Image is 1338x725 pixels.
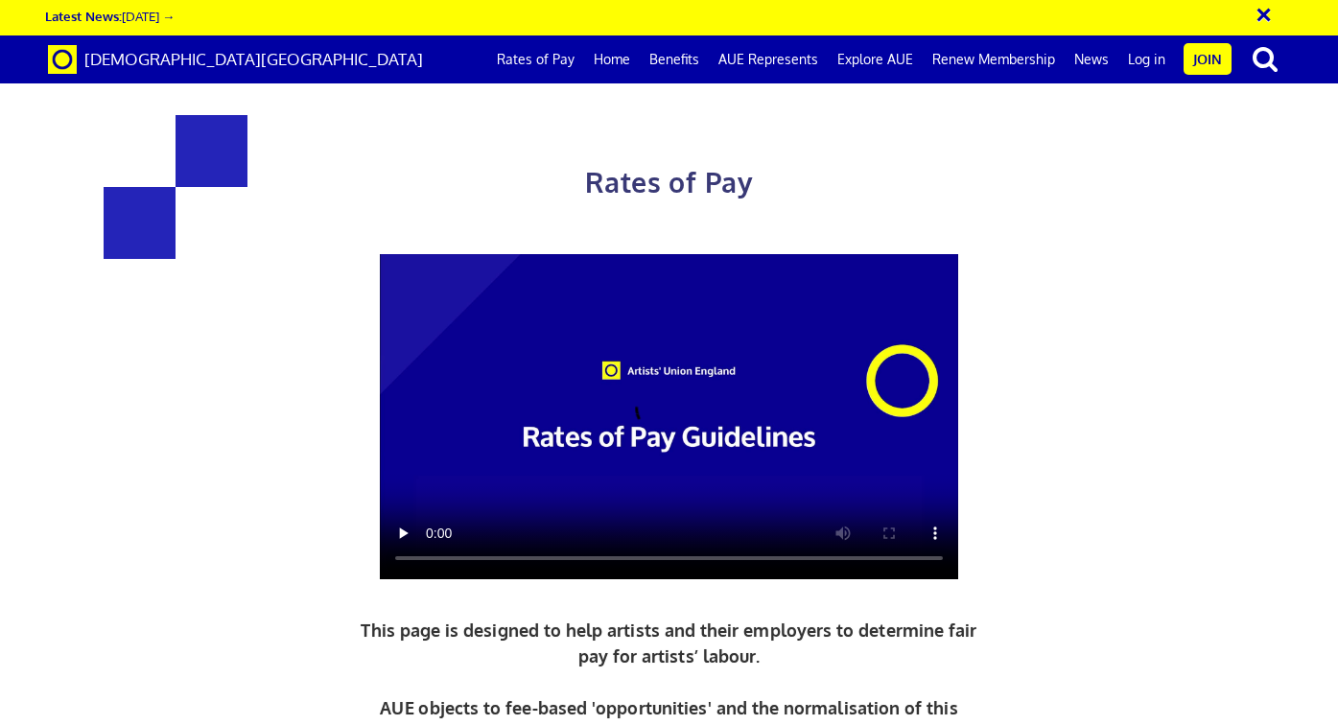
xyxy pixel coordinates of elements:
[709,35,828,83] a: AUE Represents
[1065,35,1118,83] a: News
[1118,35,1175,83] a: Log in
[34,35,437,83] a: Brand [DEMOGRAPHIC_DATA][GEOGRAPHIC_DATA]
[487,35,584,83] a: Rates of Pay
[923,35,1065,83] a: Renew Membership
[828,35,923,83] a: Explore AUE
[1235,38,1295,79] button: search
[585,165,753,199] span: Rates of Pay
[584,35,640,83] a: Home
[84,49,423,69] span: [DEMOGRAPHIC_DATA][GEOGRAPHIC_DATA]
[640,35,709,83] a: Benefits
[1184,43,1232,75] a: Join
[45,8,122,24] strong: Latest News:
[45,8,175,24] a: Latest News:[DATE] →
